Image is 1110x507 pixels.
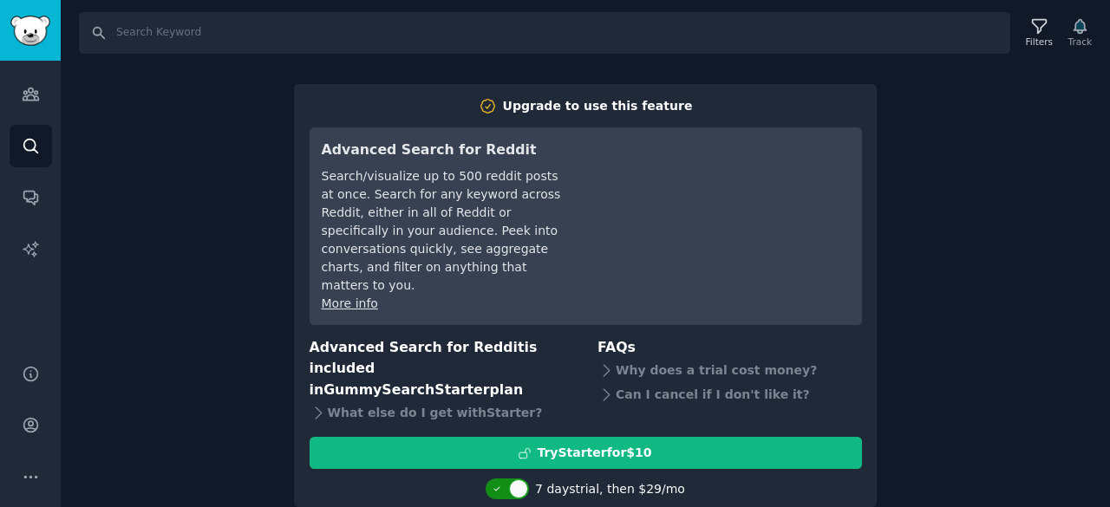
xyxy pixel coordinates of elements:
div: What else do I get with Starter ? [310,400,574,425]
a: More info [322,296,378,310]
div: 7 days trial, then $ 29 /mo [535,480,685,498]
div: Filters [1026,36,1053,48]
div: Try Starter for $10 [537,444,651,462]
div: Why does a trial cost money? [597,358,862,382]
h3: Advanced Search for Reddit [322,140,565,161]
div: Can I cancel if I don't like it? [597,382,862,406]
h3: Advanced Search for Reddit is included in plan [310,337,574,401]
img: GummySearch logo [10,16,50,46]
div: Upgrade to use this feature [503,97,693,115]
input: Search Keyword [79,12,1010,54]
button: TryStarterfor$10 [310,437,862,469]
div: Search/visualize up to 500 reddit posts at once. Search for any keyword across Reddit, either in ... [322,167,565,295]
span: GummySearch Starter [323,381,489,398]
iframe: YouTube video player [590,140,850,270]
h3: FAQs [597,337,862,359]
